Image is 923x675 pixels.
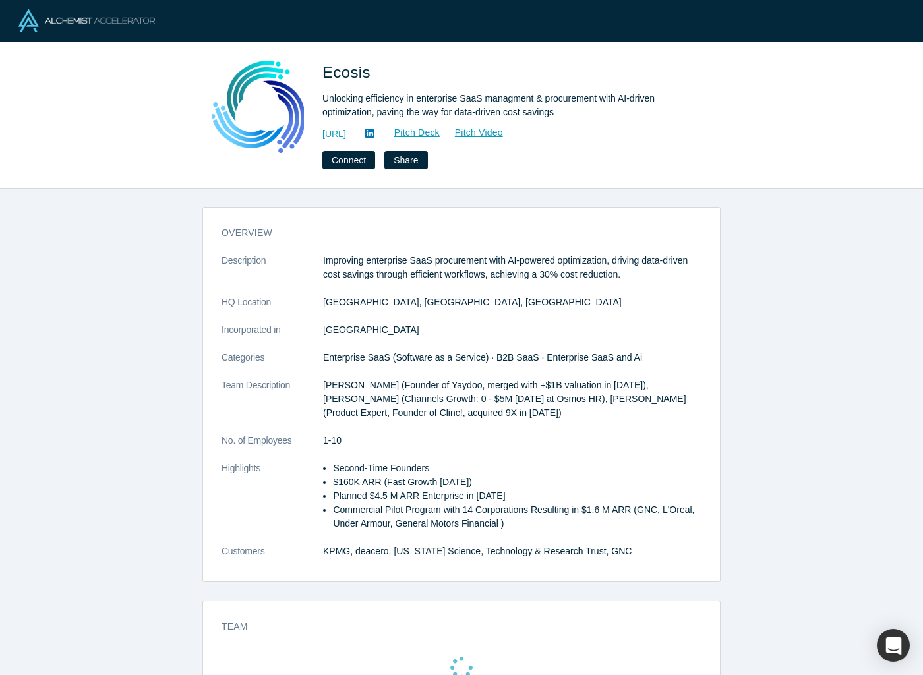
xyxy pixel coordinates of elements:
[323,295,701,309] dd: [GEOGRAPHIC_DATA], [GEOGRAPHIC_DATA], [GEOGRAPHIC_DATA]
[333,475,701,489] li: $160K ARR (Fast Growth [DATE])
[384,151,427,169] button: Share
[323,378,701,420] p: [PERSON_NAME] (Founder of Yaydoo, merged with +$1B valuation in [DATE]), [PERSON_NAME] (Channels ...
[222,378,323,434] dt: Team Description
[323,544,701,558] dd: KPMG, deacero, [US_STATE] Science, Technology & Research Trust, GNC
[322,127,346,141] a: [URL]
[333,489,701,503] li: Planned $4.5 M ARR Enterprise in [DATE]
[323,323,701,337] dd: [GEOGRAPHIC_DATA]
[323,352,642,363] span: Enterprise SaaS (Software as a Service) · B2B SaaS · Enterprise SaaS and Ai
[212,61,304,153] img: Ecosis's Logo
[222,434,323,461] dt: No. of Employees
[322,151,375,169] button: Connect
[222,461,323,544] dt: Highlights
[222,254,323,295] dt: Description
[380,125,440,140] a: Pitch Deck
[323,434,701,448] dd: 1-10
[322,63,375,81] span: Ecosis
[222,620,683,633] h3: Team
[222,351,323,378] dt: Categories
[333,503,701,531] li: Commercial Pilot Program with 14 Corporations Resulting in $1.6 M ARR (GNC, L'Oreal, Under Armour...
[333,461,701,475] li: Second-Time Founders
[222,323,323,351] dt: Incorporated in
[222,544,323,572] dt: Customers
[440,125,504,140] a: Pitch Video
[222,295,323,323] dt: HQ Location
[323,254,701,281] p: Improving enterprise SaaS procurement with AI-powered optimization, driving data-driven cost savi...
[222,226,683,240] h3: overview
[322,92,692,119] div: Unlocking efficiency in enterprise SaaS managment & procurement with AI-driven optimization, pavi...
[18,9,155,32] img: Alchemist Logo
